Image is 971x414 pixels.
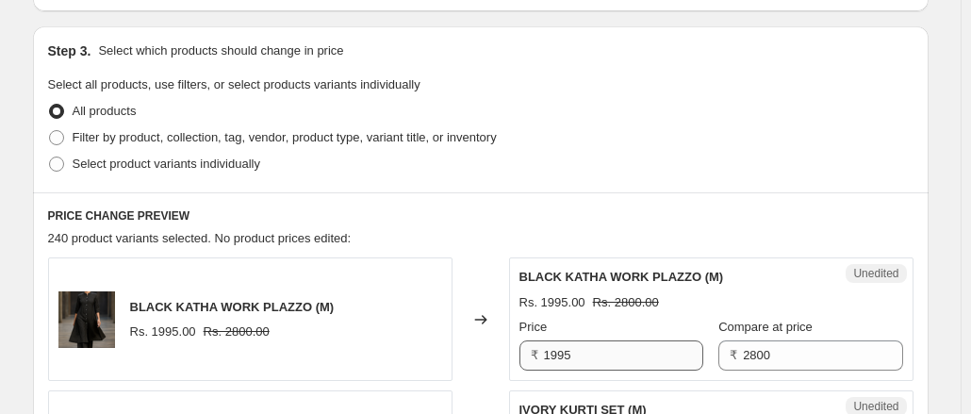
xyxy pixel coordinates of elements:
[730,348,737,362] span: ₹
[853,399,898,414] span: Unedited
[519,320,548,334] span: Price
[593,293,659,312] strike: Rs. 2800.00
[48,231,352,245] span: 240 product variants selected. No product prices edited:
[73,130,497,144] span: Filter by product, collection, tag, vendor, product type, variant title, or inventory
[98,41,343,60] p: Select which products should change in price
[130,323,196,341] div: Rs. 1995.00
[48,77,420,91] span: Select all products, use filters, or select products variants individually
[519,293,585,312] div: Rs. 1995.00
[531,348,538,362] span: ₹
[73,104,137,118] span: All products
[48,41,91,60] h2: Step 3.
[130,300,335,314] span: BLACK KATHA WORK PLAZZO (M)
[73,157,260,171] span: Select product variants individually
[519,270,724,284] span: BLACK KATHA WORK PLAZZO (M)
[853,266,898,281] span: Unedited
[204,323,270,341] strike: Rs. 2800.00
[58,291,115,348] img: Black_Katha_work_80x.png
[718,320,813,334] span: Compare at price
[48,208,913,224] h6: PRICE CHANGE PREVIEW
